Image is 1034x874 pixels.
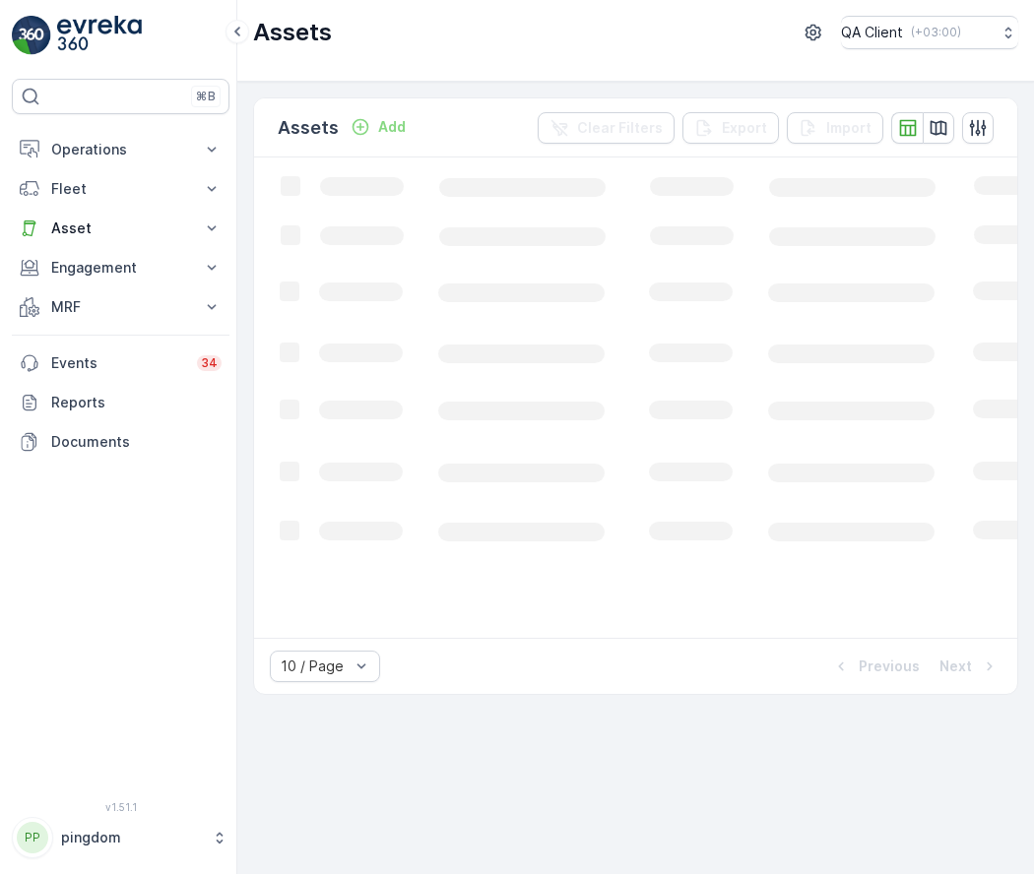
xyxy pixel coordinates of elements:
[12,383,229,422] a: Reports
[826,118,872,138] p: Import
[841,23,903,42] p: QA Client
[12,801,229,813] span: v 1.51.1
[859,656,920,676] p: Previous
[911,25,961,40] p: ( +03:00 )
[51,432,222,452] p: Documents
[12,817,229,858] button: PPpingdom
[12,422,229,462] a: Documents
[57,16,142,55] img: logo_light-DOdMpM7g.png
[538,112,675,144] button: Clear Filters
[12,248,229,287] button: Engagement
[12,16,51,55] img: logo
[51,297,190,317] p: MRF
[51,179,190,199] p: Fleet
[12,287,229,327] button: MRF
[17,822,48,853] div: PP
[51,218,190,238] p: Asset
[12,169,229,209] button: Fleet
[278,114,339,142] p: Assets
[722,118,767,138] p: Export
[12,130,229,169] button: Operations
[577,118,663,138] p: Clear Filters
[196,89,216,104] p: ⌘B
[829,655,922,678] button: Previous
[51,353,185,373] p: Events
[12,209,229,248] button: Asset
[841,16,1018,49] button: QA Client(+03:00)
[343,115,414,139] button: Add
[937,655,1002,678] button: Next
[201,355,218,371] p: 34
[12,343,229,383] a: Events34
[378,117,406,137] p: Add
[51,140,190,159] p: Operations
[253,17,332,48] p: Assets
[51,258,190,278] p: Engagement
[682,112,779,144] button: Export
[939,656,972,676] p: Next
[61,828,202,847] p: pingdom
[787,112,883,144] button: Import
[51,393,222,412] p: Reports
